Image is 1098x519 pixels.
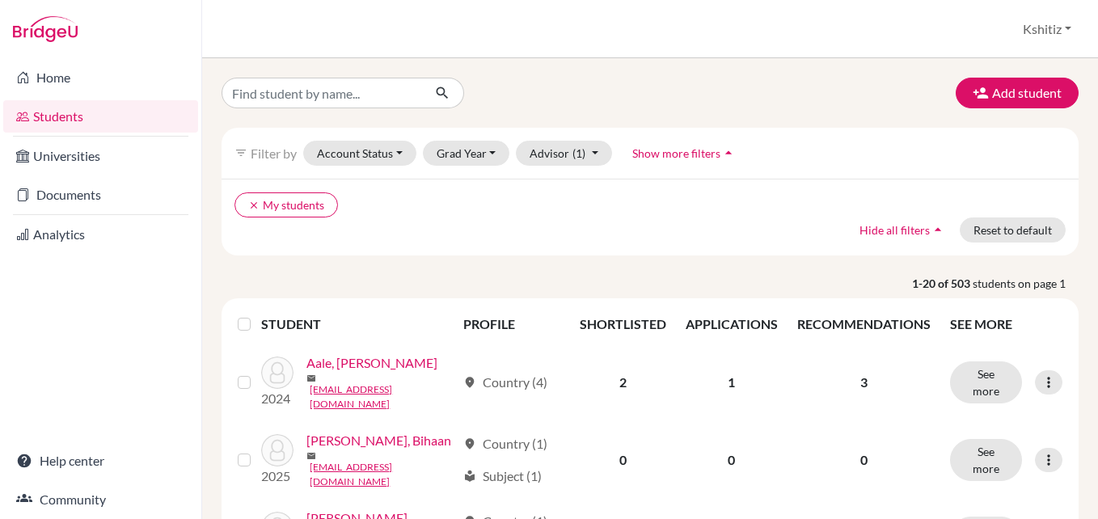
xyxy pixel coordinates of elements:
[303,141,416,166] button: Account Status
[310,460,455,489] a: [EMAIL_ADDRESS][DOMAIN_NAME]
[973,275,1079,292] span: students on page 1
[846,217,960,243] button: Hide all filtersarrow_drop_up
[960,217,1066,243] button: Reset to default
[570,305,676,344] th: SHORTLISTED
[248,200,260,211] i: clear
[859,223,930,237] span: Hide all filters
[3,445,198,477] a: Help center
[463,434,547,454] div: Country (1)
[3,218,198,251] a: Analytics
[261,305,453,344] th: STUDENT
[570,344,676,421] td: 2
[13,16,78,42] img: Bridge-U
[251,146,297,161] span: Filter by
[956,78,1079,108] button: Add student
[3,61,198,94] a: Home
[306,373,316,383] span: mail
[3,140,198,172] a: Universities
[463,373,547,392] div: Country (4)
[570,421,676,499] td: 0
[950,439,1022,481] button: See more
[619,141,750,166] button: Show more filtersarrow_drop_up
[463,470,476,483] span: local_library
[720,145,737,161] i: arrow_drop_up
[572,146,585,160] span: (1)
[261,466,294,486] p: 2025
[797,373,931,392] p: 3
[3,100,198,133] a: Students
[463,437,476,450] span: location_on
[463,466,542,486] div: Subject (1)
[676,421,788,499] td: 0
[234,192,338,217] button: clearMy students
[912,275,973,292] strong: 1-20 of 503
[261,389,294,408] p: 2024
[1016,14,1079,44] button: Kshitiz
[3,483,198,516] a: Community
[632,146,720,160] span: Show more filters
[310,382,455,411] a: [EMAIL_ADDRESS][DOMAIN_NAME]
[234,146,247,159] i: filter_list
[306,353,437,373] a: Aale, [PERSON_NAME]
[222,78,422,108] input: Find student by name...
[940,305,1072,344] th: SEE MORE
[261,357,294,389] img: Aale, Aaditi
[306,451,316,461] span: mail
[463,376,476,389] span: location_on
[930,222,946,238] i: arrow_drop_up
[3,179,198,211] a: Documents
[306,431,451,450] a: [PERSON_NAME], Bihaan
[676,305,788,344] th: APPLICATIONS
[423,141,510,166] button: Grad Year
[950,361,1022,403] button: See more
[788,305,940,344] th: RECOMMENDATIONS
[797,450,931,470] p: 0
[516,141,612,166] button: Advisor(1)
[454,305,570,344] th: PROFILE
[676,344,788,421] td: 1
[261,434,294,466] img: Abhi Dhami, Bihaan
